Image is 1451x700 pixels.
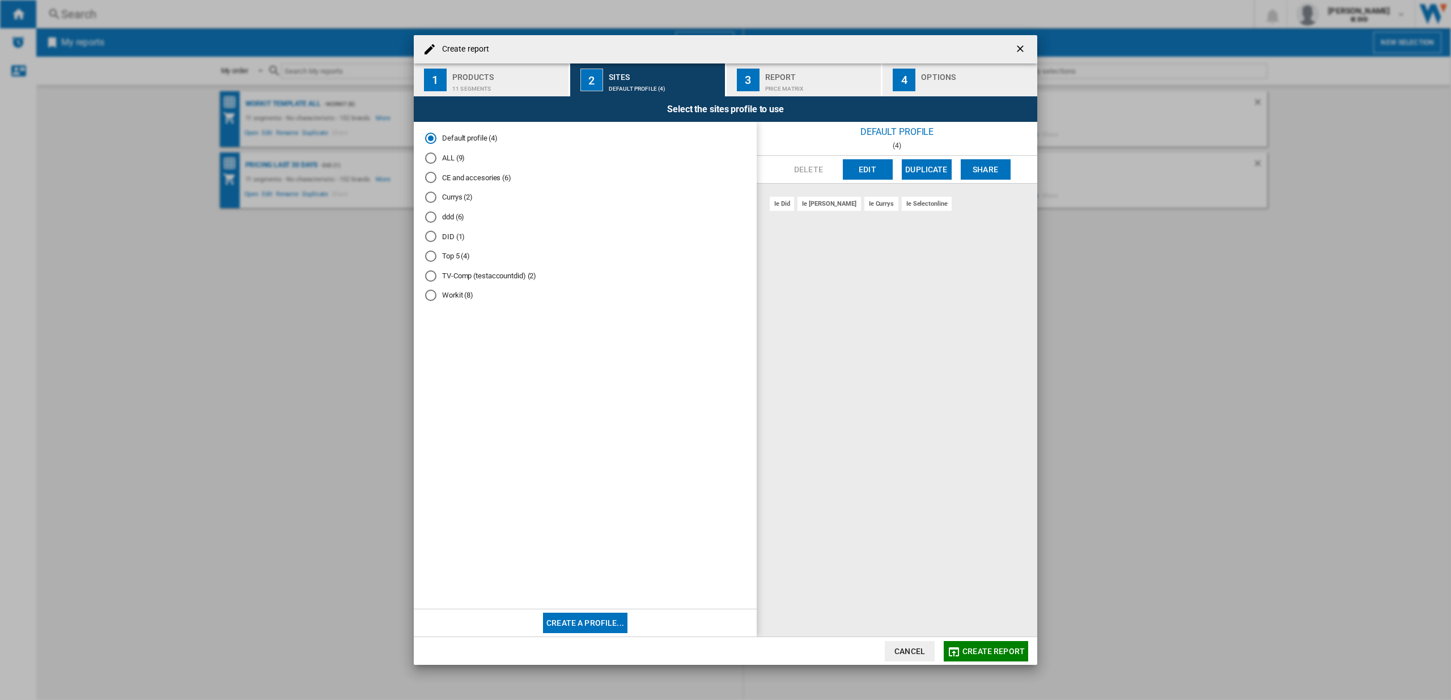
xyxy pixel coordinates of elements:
span: Create report [962,647,1025,656]
div: (4) [757,142,1037,150]
button: 4 Options [883,63,1037,96]
button: Create report [944,641,1028,661]
ng-md-icon: getI18NText('BUTTONS.CLOSE_DIALOG') [1015,43,1028,57]
div: Select the sites profile to use [414,96,1037,122]
button: Edit [843,159,893,180]
md-radio-button: ddd (6) [425,211,745,222]
div: 3 [737,69,760,91]
button: 1 Products 11 segments [414,63,570,96]
div: ie selectonline [902,197,952,211]
button: Create a profile... [543,613,627,633]
div: Default profile (4) [609,80,720,92]
button: 2 Sites Default profile (4) [570,63,726,96]
h4: Create report [436,44,489,55]
div: Sites [609,68,720,80]
div: 2 [580,69,603,91]
div: ie [PERSON_NAME] [797,197,860,211]
div: ie did [770,197,794,211]
md-radio-button: CE and accesories (6) [425,172,745,183]
div: ie currys [864,197,898,211]
div: 4 [893,69,915,91]
div: Products [452,68,564,80]
md-radio-button: DID (1) [425,231,745,242]
md-radio-button: Currys (2) [425,192,745,203]
div: Price Matrix [765,80,877,92]
md-radio-button: Top 5 (4) [425,251,745,262]
md-radio-button: TV-Comp (testaccountdid) (2) [425,270,745,281]
button: Duplicate [902,159,952,180]
div: Default profile [757,122,1037,142]
div: 1 [424,69,447,91]
button: 3 Report Price Matrix [727,63,883,96]
div: Options [921,68,1033,80]
button: getI18NText('BUTTONS.CLOSE_DIALOG') [1010,38,1033,61]
md-radio-button: Default profile (4) [425,133,745,144]
button: Share [961,159,1011,180]
div: 11 segments [452,80,564,92]
md-radio-button: ALL (9) [425,152,745,163]
button: Cancel [885,641,935,661]
button: Delete [784,159,834,180]
div: Report [765,68,877,80]
md-radio-button: Workit (8) [425,290,745,301]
